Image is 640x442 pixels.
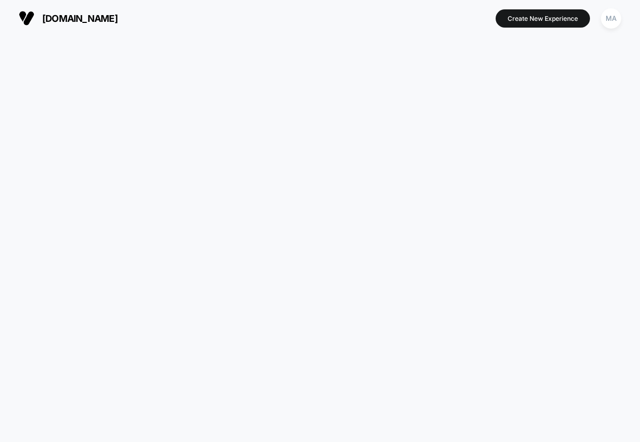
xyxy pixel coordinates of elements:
[598,8,624,29] button: MA
[42,13,118,24] span: [DOMAIN_NAME]
[16,10,121,27] button: [DOMAIN_NAME]
[19,10,34,26] img: Visually logo
[496,9,590,28] button: Create New Experience
[601,8,621,29] div: MA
